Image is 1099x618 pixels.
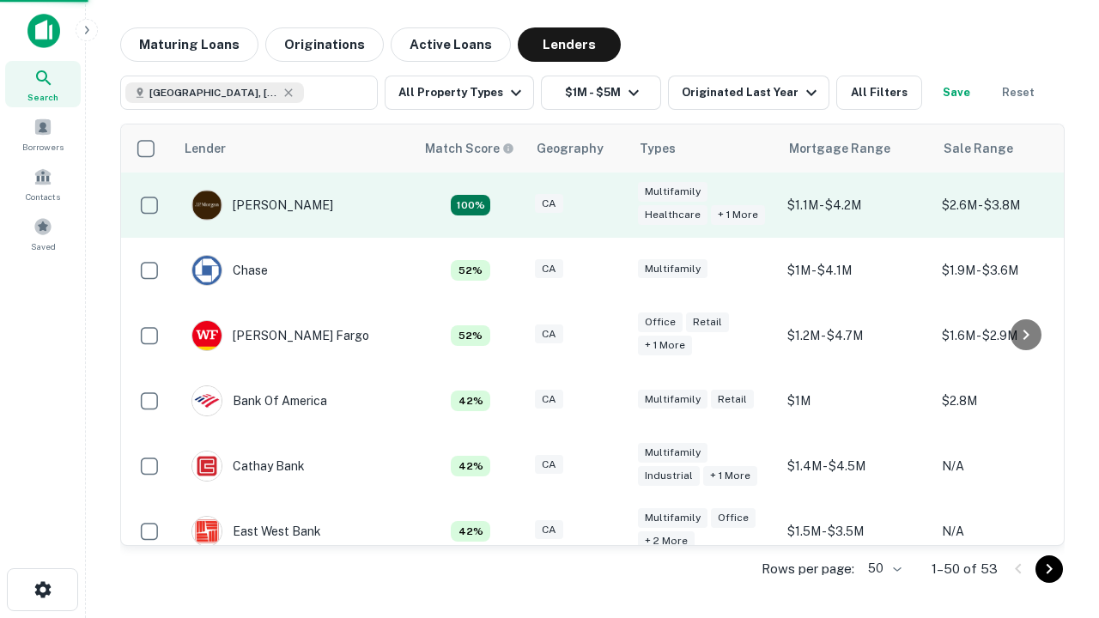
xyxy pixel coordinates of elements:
div: East West Bank [191,516,321,547]
span: Saved [31,239,56,253]
button: Go to next page [1035,555,1063,583]
span: Borrowers [22,140,64,154]
img: picture [192,256,222,285]
div: CA [535,520,563,540]
th: Lender [174,124,415,173]
img: capitalize-icon.png [27,14,60,48]
div: Office [638,312,683,332]
div: + 1 more [711,205,765,225]
div: Multifamily [638,259,707,279]
div: CA [535,455,563,475]
div: Lender [185,138,226,159]
td: $1M - $4.1M [779,238,933,303]
td: $1.6M - $2.9M [933,303,1088,368]
td: $2.8M [933,368,1088,433]
button: Active Loans [391,27,511,62]
td: $1.2M - $4.7M [779,303,933,368]
button: Lenders [518,27,621,62]
div: Capitalize uses an advanced AI algorithm to match your search with the best lender. The match sco... [425,139,514,158]
div: Multifamily [638,508,707,528]
button: All Filters [836,76,922,110]
div: Multifamily [638,390,707,409]
td: N/A [933,499,1088,564]
a: Borrowers [5,111,81,157]
div: Healthcare [638,205,707,225]
img: picture [192,517,222,546]
button: Reset [991,76,1046,110]
iframe: Chat Widget [1013,481,1099,563]
th: Types [629,124,779,173]
div: + 2 more [638,531,695,551]
button: Originated Last Year [668,76,829,110]
div: Retail [686,312,729,332]
td: $2.6M - $3.8M [933,173,1088,238]
div: Multifamily [638,182,707,202]
div: Sale Range [944,138,1013,159]
td: $1.9M - $3.6M [933,238,1088,303]
span: [GEOGRAPHIC_DATA], [GEOGRAPHIC_DATA], [GEOGRAPHIC_DATA] [149,85,278,100]
td: $1.1M - $4.2M [779,173,933,238]
div: Matching Properties: 5, hasApolloMatch: undefined [451,260,490,281]
td: $1M [779,368,933,433]
img: picture [192,191,222,220]
button: $1M - $5M [541,76,661,110]
a: Saved [5,210,81,257]
td: $1.4M - $4.5M [779,433,933,499]
img: picture [192,386,222,415]
p: Rows per page: [762,559,854,579]
div: Multifamily [638,443,707,463]
img: picture [192,321,222,350]
div: Matching Properties: 4, hasApolloMatch: undefined [451,391,490,411]
div: [PERSON_NAME] [191,190,333,221]
div: + 1 more [638,336,692,355]
th: Capitalize uses an advanced AI algorithm to match your search with the best lender. The match sco... [415,124,526,173]
button: Originations [265,27,384,62]
span: Search [27,90,58,104]
div: Matching Properties: 5, hasApolloMatch: undefined [451,325,490,346]
div: CA [535,259,563,279]
div: Retail [711,390,754,409]
th: Geography [526,124,629,173]
div: CA [535,390,563,409]
div: + 1 more [703,466,757,486]
img: picture [192,451,222,481]
td: N/A [933,433,1088,499]
div: Geography [537,138,604,159]
div: Types [640,138,676,159]
div: Office [711,508,756,528]
div: CA [535,324,563,344]
div: CA [535,194,563,214]
div: 50 [861,556,904,581]
p: 1–50 of 53 [932,559,998,579]
div: Matching Properties: 4, hasApolloMatch: undefined [451,521,490,542]
div: Chase [191,255,268,286]
button: All Property Types [385,76,534,110]
div: Matching Properties: 4, hasApolloMatch: undefined [451,456,490,476]
td: $1.5M - $3.5M [779,499,933,564]
a: Contacts [5,161,81,207]
div: [PERSON_NAME] Fargo [191,320,369,351]
div: Mortgage Range [789,138,890,159]
div: Originated Last Year [682,82,822,103]
button: Save your search to get updates of matches that match your search criteria. [929,76,984,110]
a: Search [5,61,81,107]
button: Maturing Loans [120,27,258,62]
th: Sale Range [933,124,1088,173]
th: Mortgage Range [779,124,933,173]
span: Contacts [26,190,60,203]
div: Bank Of America [191,385,327,416]
h6: Match Score [425,139,511,158]
div: Industrial [638,466,700,486]
div: Cathay Bank [191,451,305,482]
div: Matching Properties: 17, hasApolloMatch: undefined [451,195,490,215]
